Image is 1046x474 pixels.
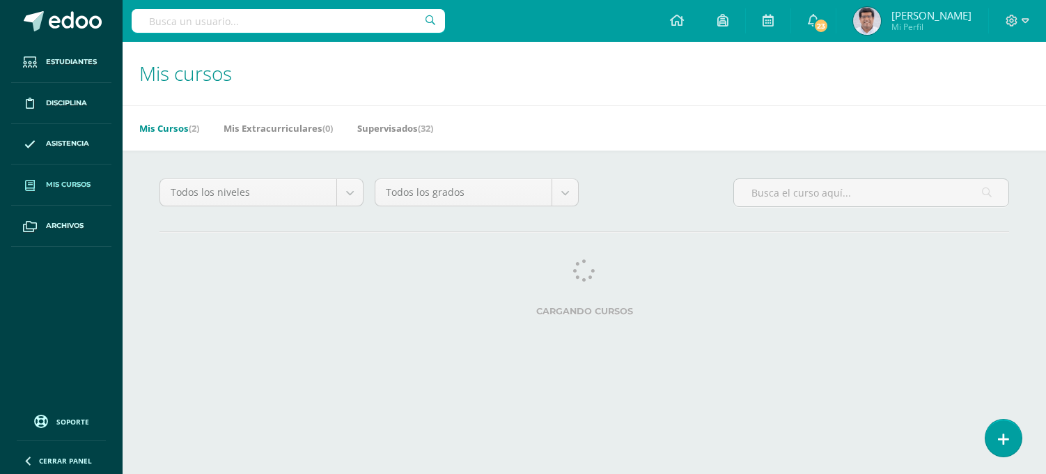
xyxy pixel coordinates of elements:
span: Mis cursos [139,60,232,86]
span: Todos los niveles [171,179,326,206]
span: Todos los grados [386,179,541,206]
span: (32) [418,122,433,135]
a: Mis Cursos(2) [139,117,199,139]
span: Soporte [56,417,89,427]
span: Mis cursos [46,179,91,190]
span: Cerrar panel [39,456,92,466]
span: [PERSON_NAME] [891,8,971,22]
a: Archivos [11,206,111,247]
a: Mis Extracurriculares(0) [224,117,333,139]
img: f4fdcbb07cdf70817b6bca09634cd6d3.png [853,7,881,35]
span: Asistencia [46,138,89,149]
input: Busca el curso aquí... [734,179,1008,206]
span: 23 [813,18,829,33]
label: Cargando cursos [159,306,1009,316]
a: Supervisados(32) [357,117,433,139]
a: Disciplina [11,83,111,124]
span: Mi Perfil [891,21,971,33]
a: Todos los grados [375,179,578,206]
a: Mis cursos [11,165,111,206]
a: Todos los niveles [160,179,363,206]
input: Busca un usuario... [132,9,445,33]
span: Archivos [46,220,84,231]
a: Estudiantes [11,42,111,83]
span: Estudiantes [46,56,97,68]
span: (2) [189,122,199,135]
a: Asistencia [11,124,111,165]
span: Disciplina [46,98,87,109]
span: (0) [322,122,333,135]
a: Soporte [17,411,106,430]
